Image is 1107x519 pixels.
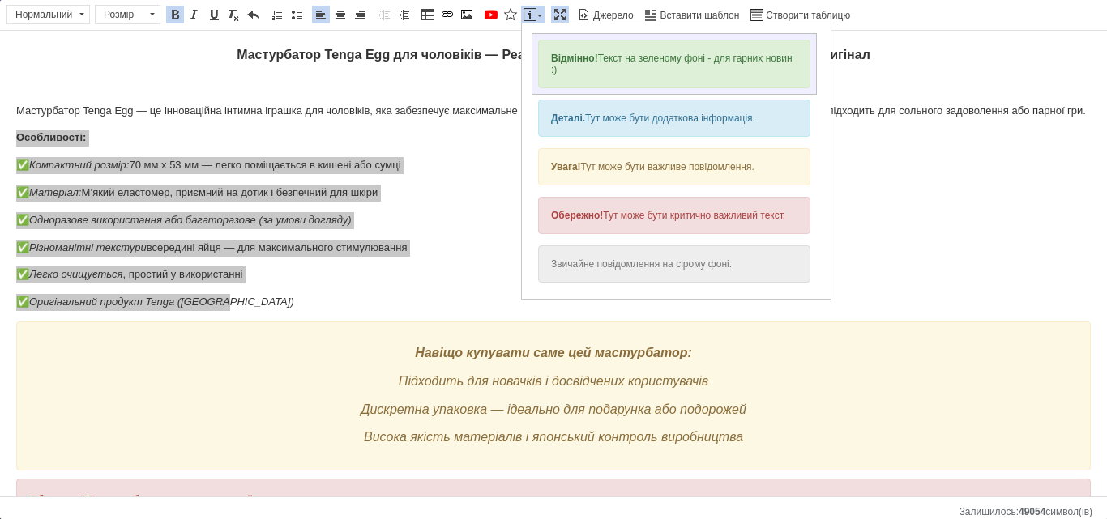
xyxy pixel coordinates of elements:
span: Нормальний [7,6,74,23]
span: Розмір [96,6,144,23]
a: По лівому краю [312,6,330,23]
span: Створити таблицю [763,9,850,23]
strong: Мастурбатор Tenga Egg для чоловіків — Реалістичне яйце, компактний розмір 70×53 мм, оригінал [237,17,870,31]
span: 49054 [1019,506,1045,517]
a: Максимізувати [551,6,569,23]
p: ✅ М’який еластомер, приємний на дотик і безпечний для шкіри [16,154,1091,171]
a: Нормальний [6,5,90,24]
a: Зображення [458,6,476,23]
a: Зменшити відступ [375,6,393,23]
p: ✅ [16,181,1091,198]
a: Створити таблицю [748,6,853,23]
div: Текст на зеленому фоні - для гарних новин :) [16,16,289,65]
em: Матеріал: [29,155,81,168]
a: По правому краю [351,6,369,23]
div: Кiлькiсть символiв [960,502,1101,517]
a: Вставити іконку [502,6,519,23]
strong: Відмінно! [29,29,76,40]
strong: Особливості: [16,100,86,113]
a: Повернути (Ctrl+Z) [244,6,262,23]
strong: Деталі. [29,89,63,100]
p: ✅ , простий у використанні [16,236,1091,253]
a: Таблиця [419,6,437,23]
a: Курсив (Ctrl+I) [186,6,203,23]
em: Одноразове використання або багаторазове (за умови догляду) [29,183,352,195]
p: Мастурбатор Tenga Egg — це інноваційна інтимна іграшка для чоловіків, яка забезпечує максимальне ... [16,72,1091,89]
span: Джерело [591,9,634,23]
a: Вставити повідомлення [521,6,545,23]
a: Жирний (Ctrl+B) [166,6,184,23]
a: Вставити/видалити маркований список [288,6,306,23]
a: Вставити шаблон [643,6,742,23]
span: Вставити шаблон [658,9,740,23]
strong: Увага! [29,138,59,149]
em: Дискретна упаковка — ідеально для подарунка або подорожей [361,372,746,385]
strong: Обережно! [29,186,81,198]
a: Вставити/видалити нумерований список [268,6,286,23]
strong: Навіщо купувати саме цей мастурбатор: [415,315,692,329]
em: Різноманітні текстури [29,211,147,223]
em: Легко очищується [29,237,123,249]
em: Оригінальний продукт Tenga ([GEOGRAPHIC_DATA]) [29,265,294,277]
em: Висока якість матеріалів і японський контроль виробництва [364,399,743,413]
a: Збільшити відступ [395,6,412,23]
a: По центру [331,6,349,23]
p: ✅ 70 мм х 53 мм — легко поміщається в кишені або сумці [16,126,1091,143]
div: Звичайне повідомлення на сірому фоні. [16,222,289,259]
div: Тут може бути критично важливий текст. [29,461,1078,478]
em: Компактний розмір: [29,128,129,140]
div: Тут може бути важливе повідомлення. [16,125,289,162]
span: Обережно! [29,462,86,474]
p: ✅ всередині яйця — для максимального стимулювання [16,209,1091,226]
div: Тут може бути критично важливий текст. [16,173,289,211]
a: Додати відео з YouTube [482,6,500,23]
em: Підходить для новачків і досвідчених користувачів [399,343,708,357]
p: ✅ [16,263,1091,280]
a: Джерело [575,6,636,23]
a: Видалити форматування [224,6,242,23]
a: Розмір [95,5,160,24]
a: Вставити/Редагувати посилання (Ctrl+L) [438,6,456,23]
div: Тут може бути додаткова інформація. [16,76,289,113]
a: Підкреслений (Ctrl+U) [205,6,223,23]
body: Редактор, C7587BDC-D112-47D2-96F9-377A4E4370E7 [16,16,1091,518]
